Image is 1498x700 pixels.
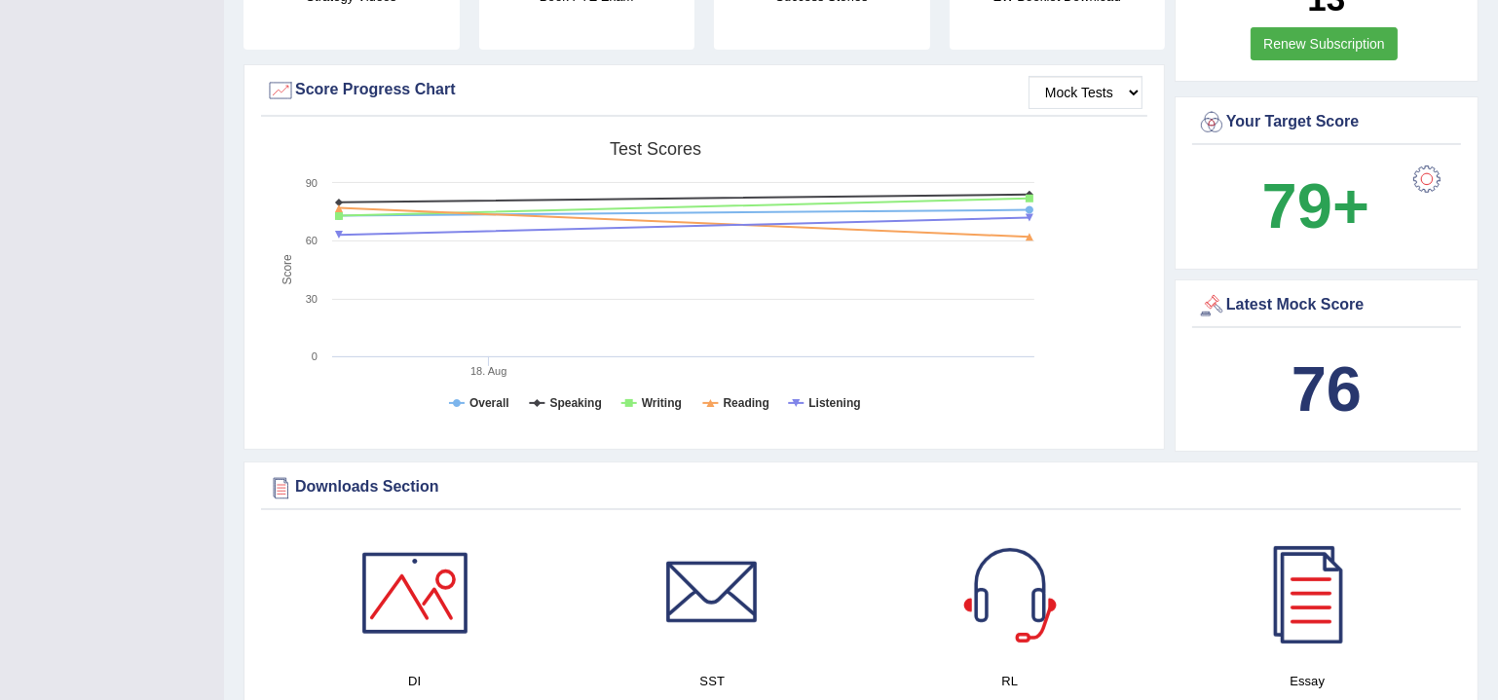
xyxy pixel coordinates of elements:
[266,473,1456,502] div: Downloads Section
[1292,353,1362,424] b: 76
[871,671,1149,691] h4: RL
[1197,108,1456,137] div: Your Target Score
[724,396,769,410] tspan: Reading
[610,139,701,159] tspan: Test scores
[276,671,554,691] h4: DI
[306,177,318,189] text: 90
[306,293,318,305] text: 30
[266,76,1142,105] div: Score Progress Chart
[470,365,506,377] tspan: 18. Aug
[469,396,509,410] tspan: Overall
[549,396,601,410] tspan: Speaking
[574,671,852,691] h4: SST
[312,350,318,362] text: 0
[642,396,682,410] tspan: Writing
[1251,27,1398,60] a: Renew Subscription
[808,396,860,410] tspan: Listening
[1197,291,1456,320] div: Latest Mock Score
[281,254,294,285] tspan: Score
[306,235,318,246] text: 60
[1262,170,1369,241] b: 79+
[1169,671,1447,691] h4: Essay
